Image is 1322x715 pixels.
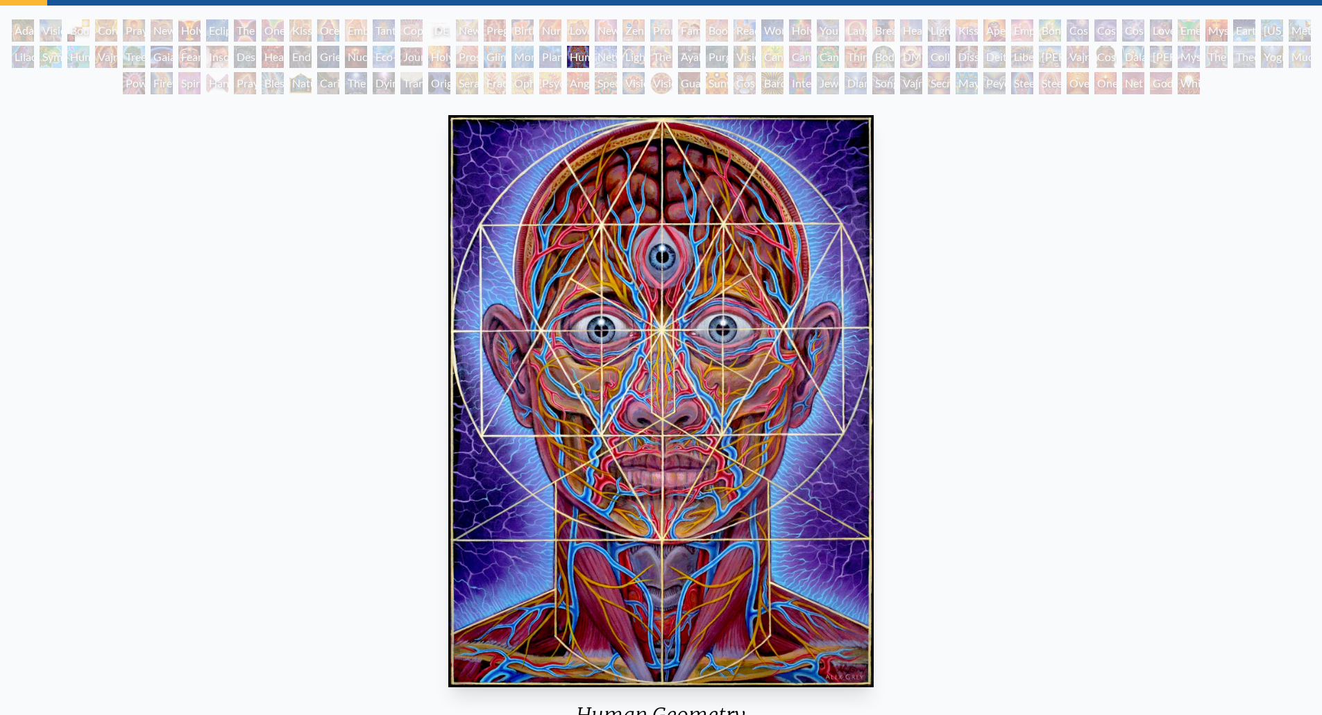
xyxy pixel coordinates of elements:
div: Oversoul [1067,72,1089,94]
div: Deities & Demons Drinking from the Milky Pool [983,46,1006,68]
div: [PERSON_NAME] [1039,46,1061,68]
div: Net of Being [1122,72,1144,94]
div: Wonder [761,19,783,42]
div: Dalai Lama [1122,46,1144,68]
div: Body, Mind, Spirit [67,19,90,42]
div: Tantra [373,19,395,42]
div: Secret Writing Being [928,72,950,94]
div: Seraphic Transport Docking on the Third Eye [456,72,478,94]
div: [DEMOGRAPHIC_DATA] Embryo [428,19,450,42]
div: Lightworker [622,46,645,68]
div: Transfiguration [400,72,423,94]
div: New Man New Woman [151,19,173,42]
div: Ocean of Love Bliss [317,19,339,42]
div: Kissing [289,19,312,42]
div: Love Circuit [567,19,589,42]
div: Mysteriosa 2 [1205,19,1228,42]
div: Earth Energies [1233,19,1255,42]
div: Godself [1150,72,1172,94]
div: Cosmic Creativity [1067,19,1089,42]
div: Body/Mind as a Vibratory Field of Energy [872,46,895,68]
div: Symbiosis: Gall Wasp & Oak Tree [40,46,62,68]
div: Grieving [317,46,339,68]
div: Cosmic Elf [734,72,756,94]
div: Human Geometry [567,46,589,68]
div: Interbeing [789,72,811,94]
div: Networks [595,46,617,68]
div: Embracing [345,19,367,42]
div: Vajra Being [900,72,922,94]
div: Planetary Prayers [539,46,561,68]
div: Lightweaver [928,19,950,42]
div: Young & Old [817,19,839,42]
div: Humming Bird [67,46,90,68]
div: Gaia [151,46,173,68]
div: Bond [1039,19,1061,42]
div: Diamond Being [845,72,867,94]
div: Psychomicrograph of a Fractal Paisley Cherub Feather Tip [539,72,561,94]
div: Breathing [872,19,895,42]
div: Guardian of Infinite Vision [678,72,700,94]
div: Laughing Man [845,19,867,42]
div: Vajra Guru [1067,46,1089,68]
div: Mudra [1289,46,1311,68]
div: Theologue [1233,46,1255,68]
div: Pregnancy [484,19,506,42]
div: Spectral Lotus [595,72,617,94]
div: Boo-boo [706,19,728,42]
div: Contemplation [95,19,117,42]
div: Firewalking [151,72,173,94]
div: Cosmic [DEMOGRAPHIC_DATA] [1094,46,1117,68]
div: Copulating [400,19,423,42]
div: Collective Vision [928,46,950,68]
div: Reading [734,19,756,42]
div: Holy Grail [178,19,201,42]
div: Kiss of the [MEDICAL_DATA] [956,19,978,42]
div: Mystic Eye [1178,46,1200,68]
div: The Soul Finds It's Way [345,72,367,94]
div: Jewel Being [817,72,839,94]
div: Purging [706,46,728,68]
div: Blessing Hand [262,72,284,94]
div: Dissectional Art for Tool's Lateralus CD [956,46,978,68]
div: Family [678,19,700,42]
div: Adam & Eve [12,19,34,42]
div: Insomnia [206,46,228,68]
div: Original Face [428,72,450,94]
div: Angel Skin [567,72,589,94]
div: Yogi & the Möbius Sphere [1261,46,1283,68]
div: Praying Hands [234,72,256,94]
div: Lilacs [12,46,34,68]
div: Despair [234,46,256,68]
div: Eco-Atlas [373,46,395,68]
div: The Shulgins and their Alchemical Angels [650,46,672,68]
div: Steeplehead 1 [1011,72,1033,94]
div: Cannabis Mudra [761,46,783,68]
div: New Family [595,19,617,42]
div: Birth [511,19,534,42]
div: Peyote Being [983,72,1006,94]
div: Aperture [983,19,1006,42]
div: [US_STATE] Song [1261,19,1283,42]
div: Healing [900,19,922,42]
div: Sunyata [706,72,728,94]
div: Holy Fire [428,46,450,68]
div: White Light [1178,72,1200,94]
div: Third Eye Tears of Joy [845,46,867,68]
div: Nuclear Crucifixion [345,46,367,68]
div: Promise [650,19,672,42]
div: Fractal Eyes [484,72,506,94]
div: Ophanic Eyelash [511,72,534,94]
div: Cosmic Artist [1094,19,1117,42]
div: Vision Crystal Tondo [650,72,672,94]
div: Love is a Cosmic Force [1150,19,1172,42]
div: Song of Vajra Being [872,72,895,94]
div: Mayan Being [956,72,978,94]
div: Newborn [456,19,478,42]
div: Dying [373,72,395,94]
div: Holy Family [789,19,811,42]
div: Monochord [511,46,534,68]
div: Vision Tree [734,46,756,68]
div: Hands that See [206,72,228,94]
div: Journey of the Wounded Healer [400,46,423,68]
